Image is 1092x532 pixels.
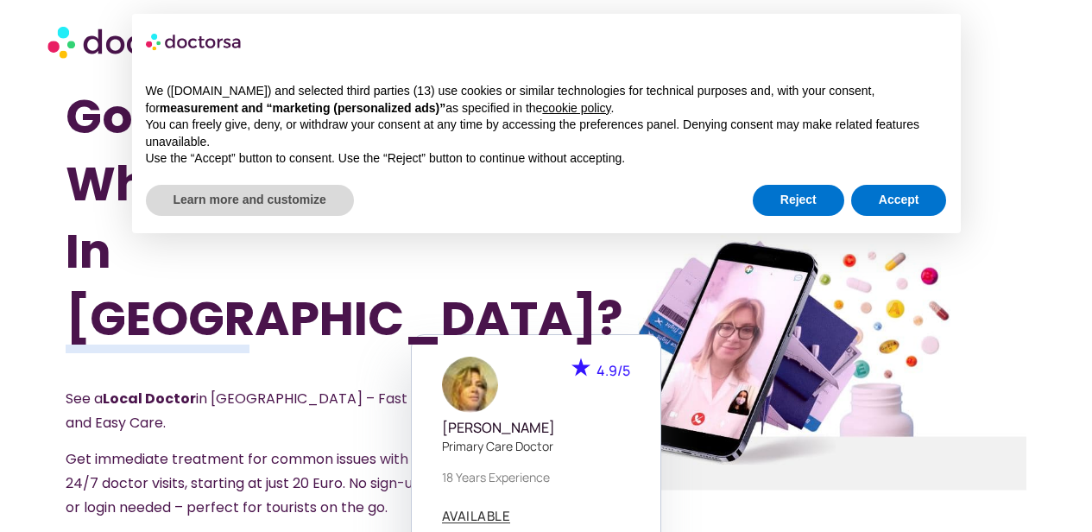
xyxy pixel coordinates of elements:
[146,150,947,168] p: Use the “Accept” button to consent. Use the “Reject” button to continue without accepting.
[596,361,630,380] span: 4.9/5
[146,185,354,216] button: Learn more and customize
[146,28,243,55] img: logo
[851,185,947,216] button: Accept
[103,389,196,408] strong: Local Doctor
[442,510,511,522] span: AVAILABLE
[442,437,630,455] p: Primary care doctor
[66,389,407,433] span: See a in [GEOGRAPHIC_DATA] – Fast and Easy Care.
[753,185,844,216] button: Reject
[146,83,947,117] p: We ([DOMAIN_NAME]) and selected third parties (13) use cookies or similar technologies for techni...
[442,420,630,436] h5: [PERSON_NAME]
[66,449,422,517] span: Get immediate treatment for common issues with 24/7 doctor visits, starting at just 20 Euro. No s...
[146,117,947,150] p: You can freely give, deny, or withdraw your consent at any time by accessing the preferences pane...
[542,101,610,115] a: cookie policy
[442,468,630,486] p: 18 years experience
[66,83,474,352] h1: Got Sick While Traveling In [GEOGRAPHIC_DATA]?
[160,101,445,115] strong: measurement and “marketing (personalized ads)”
[442,510,511,523] a: AVAILABLE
